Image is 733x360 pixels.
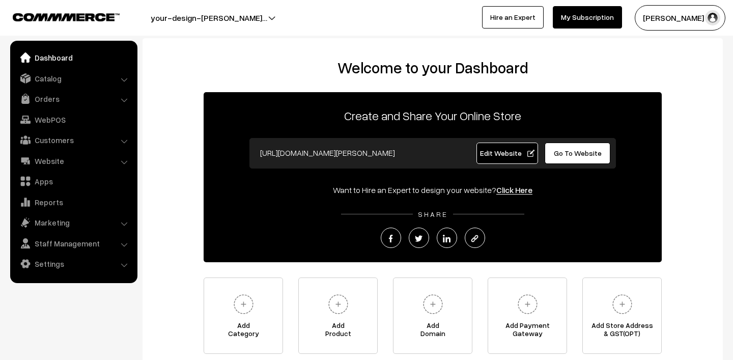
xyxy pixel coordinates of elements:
[230,290,258,318] img: plus.svg
[545,143,610,164] a: Go To Website
[554,149,602,157] span: Go To Website
[324,290,352,318] img: plus.svg
[13,69,134,88] a: Catalog
[13,48,134,67] a: Dashboard
[13,152,134,170] a: Website
[413,210,453,218] span: SHARE
[204,184,662,196] div: Want to Hire an Expert to design your website?
[393,278,472,354] a: AddDomain
[13,13,120,21] img: COMMMERCE
[635,5,725,31] button: [PERSON_NAME] N.P
[204,278,283,354] a: AddCategory
[488,321,567,342] span: Add Payment Gateway
[583,321,661,342] span: Add Store Address & GST(OPT)
[204,321,283,342] span: Add Category
[13,172,134,190] a: Apps
[204,106,662,125] p: Create and Share Your Online Store
[13,234,134,253] a: Staff Management
[582,278,662,354] a: Add Store Address& GST(OPT)
[476,143,539,164] a: Edit Website
[298,278,378,354] a: AddProduct
[115,5,303,31] button: your-design-[PERSON_NAME]…
[482,6,544,29] a: Hire an Expert
[553,6,622,29] a: My Subscription
[13,213,134,232] a: Marketing
[608,290,636,318] img: plus.svg
[488,278,567,354] a: Add PaymentGateway
[13,255,134,273] a: Settings
[13,90,134,108] a: Orders
[705,10,720,25] img: user
[480,149,534,157] span: Edit Website
[299,321,377,342] span: Add Product
[13,131,134,149] a: Customers
[419,290,447,318] img: plus.svg
[393,321,472,342] span: Add Domain
[13,10,102,22] a: COMMMERCE
[496,185,532,195] a: Click Here
[514,290,542,318] img: plus.svg
[153,59,713,77] h2: Welcome to your Dashboard
[13,193,134,211] a: Reports
[13,110,134,129] a: WebPOS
